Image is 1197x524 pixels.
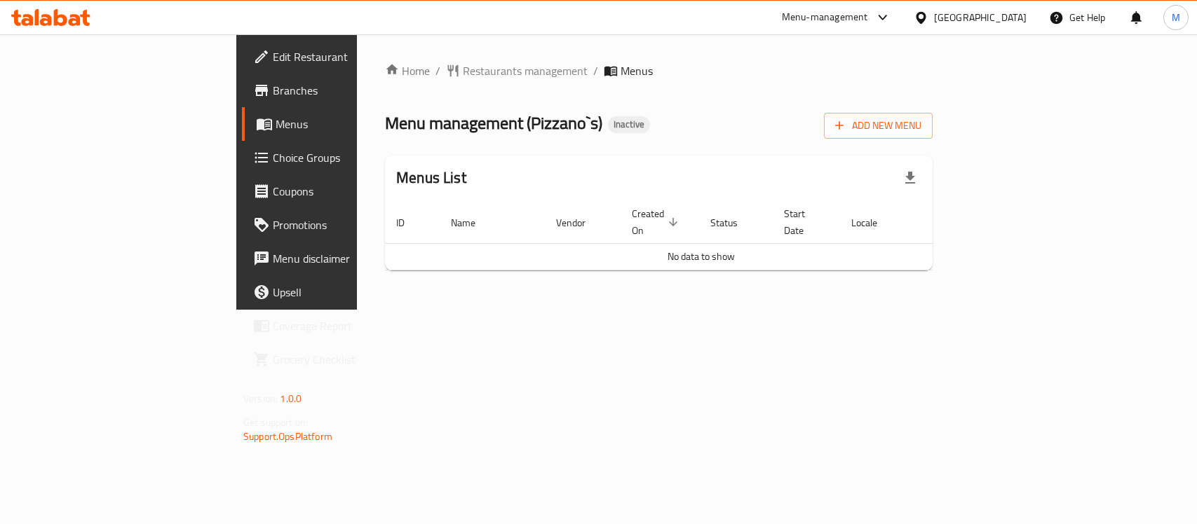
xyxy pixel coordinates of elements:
a: Grocery Checklist [242,343,436,376]
span: Locale [851,214,895,231]
span: Menu disclaimer [273,250,425,267]
a: Choice Groups [242,141,436,174]
table: enhanced table [385,201,1017,270]
span: M [1172,10,1180,25]
a: Branches [242,74,436,107]
span: 1.0.0 [280,389,302,408]
div: Inactive [608,116,650,133]
a: Edit Restaurant [242,40,436,74]
span: No data to show [668,247,735,266]
div: Export file [893,161,927,195]
a: Upsell [242,275,436,309]
span: Version: [243,389,278,408]
a: Menu disclaimer [242,242,436,275]
div: Menu-management [782,9,868,26]
span: Add New Menu [835,117,921,135]
li: / [435,62,440,79]
span: Promotions [273,216,425,233]
span: Menus [621,62,653,79]
span: Vendor [556,214,604,231]
span: ID [396,214,423,231]
a: Coverage Report [242,309,436,343]
span: Coverage Report [273,317,425,334]
a: Restaurants management [446,62,588,79]
span: Status [710,214,756,231]
span: Coupons [273,183,425,200]
span: Name [451,214,494,231]
a: Promotions [242,208,436,242]
div: [GEOGRAPHIC_DATA] [934,10,1027,25]
th: Actions [912,201,1017,244]
nav: breadcrumb [385,62,933,79]
span: Start Date [784,205,823,239]
span: Menus [276,116,425,132]
span: Choice Groups [273,149,425,166]
span: Branches [273,82,425,99]
span: Edit Restaurant [273,48,425,65]
span: Menu management ( Pizzano`s ) [385,107,602,139]
span: Inactive [608,118,650,130]
a: Coupons [242,174,436,208]
h2: Menus List [396,167,466,188]
span: Upsell [273,284,425,301]
span: Grocery Checklist [273,351,425,368]
span: Restaurants management [463,62,588,79]
a: Support.OpsPlatform [243,427,332,446]
span: Get support on: [243,413,308,432]
button: Add New Menu [824,113,933,139]
a: Menus [242,107,436,141]
span: Created On [632,205,682,239]
li: / [593,62,598,79]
